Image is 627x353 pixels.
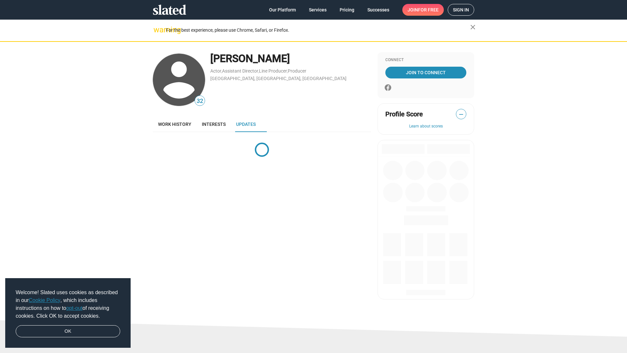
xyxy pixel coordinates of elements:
div: [PERSON_NAME] [210,52,371,66]
a: Our Platform [264,4,301,16]
div: For the best experience, please use Chrome, Safari, or Firefox. [166,26,470,35]
a: Producer [288,68,306,74]
div: cookieconsent [5,278,131,348]
a: Interests [197,116,231,132]
button: Learn about scores [385,124,466,129]
span: Sign in [453,4,469,15]
a: dismiss cookie message [16,325,120,338]
a: [GEOGRAPHIC_DATA], [GEOGRAPHIC_DATA], [GEOGRAPHIC_DATA] [210,76,346,81]
a: Actor [210,68,221,74]
a: Services [304,4,332,16]
span: Work history [158,122,191,127]
a: opt-out [66,305,83,311]
a: Line Producer [259,68,287,74]
span: Services [309,4,327,16]
mat-icon: close [469,23,477,31]
a: Pricing [334,4,360,16]
a: Updates [231,116,261,132]
span: Welcome! Slated uses cookies as described in our , which includes instructions on how to of recei... [16,289,120,320]
span: Pricing [340,4,354,16]
span: 32 [195,97,205,106]
a: Sign in [448,4,474,16]
span: Interests [202,122,226,127]
a: Assistant Director [222,68,258,74]
a: Joinfor free [402,4,444,16]
a: Cookie Policy [29,297,60,303]
span: Our Platform [269,4,296,16]
span: Profile Score [385,110,423,119]
div: Connect [385,58,466,63]
span: Join To Connect [387,67,465,78]
a: Work history [153,116,197,132]
mat-icon: warning [153,26,161,34]
a: Successes [362,4,394,16]
span: Successes [367,4,389,16]
span: for free [418,4,439,16]
a: Join To Connect [385,67,466,78]
span: — [456,110,466,119]
span: Updates [236,122,256,127]
span: , [287,70,288,73]
span: Join [408,4,439,16]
